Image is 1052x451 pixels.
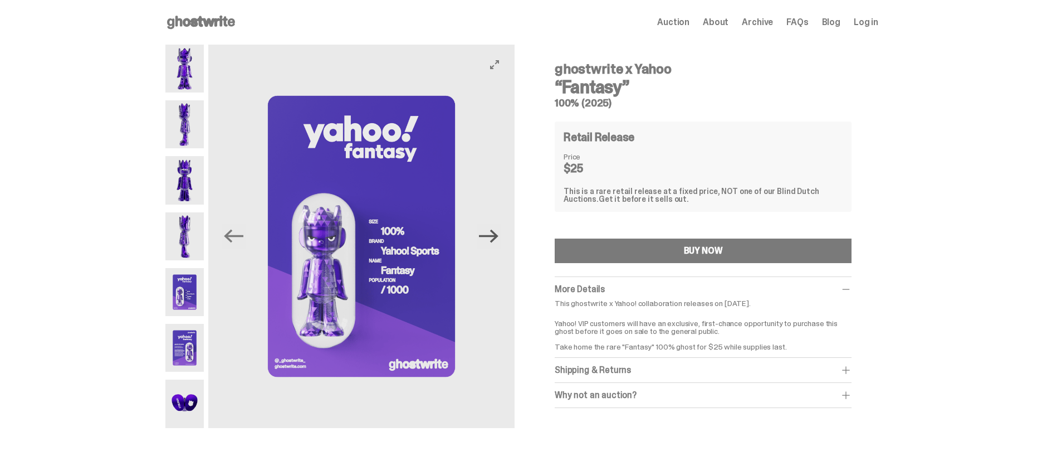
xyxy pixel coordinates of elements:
[564,163,619,174] dd: $25
[703,18,728,27] a: About
[208,45,515,428] img: Yahoo-HG---5.png
[786,18,808,27] a: FAQs
[165,45,204,93] img: Yahoo-HG---1.png
[555,390,852,401] div: Why not an auction?
[555,239,852,263] button: BUY NOW
[165,156,204,204] img: Yahoo-HG---3.png
[657,18,689,27] a: Auction
[165,212,204,260] img: Yahoo-HG---4.png
[555,299,852,307] p: This ghostwrite x Yahoo! collaboration releases on [DATE].
[165,100,204,148] img: Yahoo-HG---2.png
[488,58,501,71] button: View full-screen
[564,153,619,161] dt: Price
[165,324,204,372] img: Yahoo-HG---6.png
[555,98,852,108] h5: 100% (2025)
[555,283,605,295] span: More Details
[555,365,852,376] div: Shipping & Returns
[684,246,723,255] div: BUY NOW
[555,312,852,351] p: Yahoo! VIP customers will have an exclusive, first-chance opportunity to purchase this ghost befo...
[854,18,878,27] a: Log in
[599,194,689,204] span: Get it before it sells out.
[555,78,852,96] h3: “Fantasy”
[564,132,634,143] h4: Retail Release
[165,380,204,428] img: Yahoo-HG---7.png
[822,18,840,27] a: Blog
[222,224,246,249] button: Previous
[477,224,501,249] button: Next
[555,62,852,76] h4: ghostwrite x Yahoo
[165,268,204,316] img: Yahoo-HG---5.png
[564,187,843,203] div: This is a rare retail release at a fixed price, NOT one of our Blind Dutch Auctions.
[742,18,773,27] a: Archive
